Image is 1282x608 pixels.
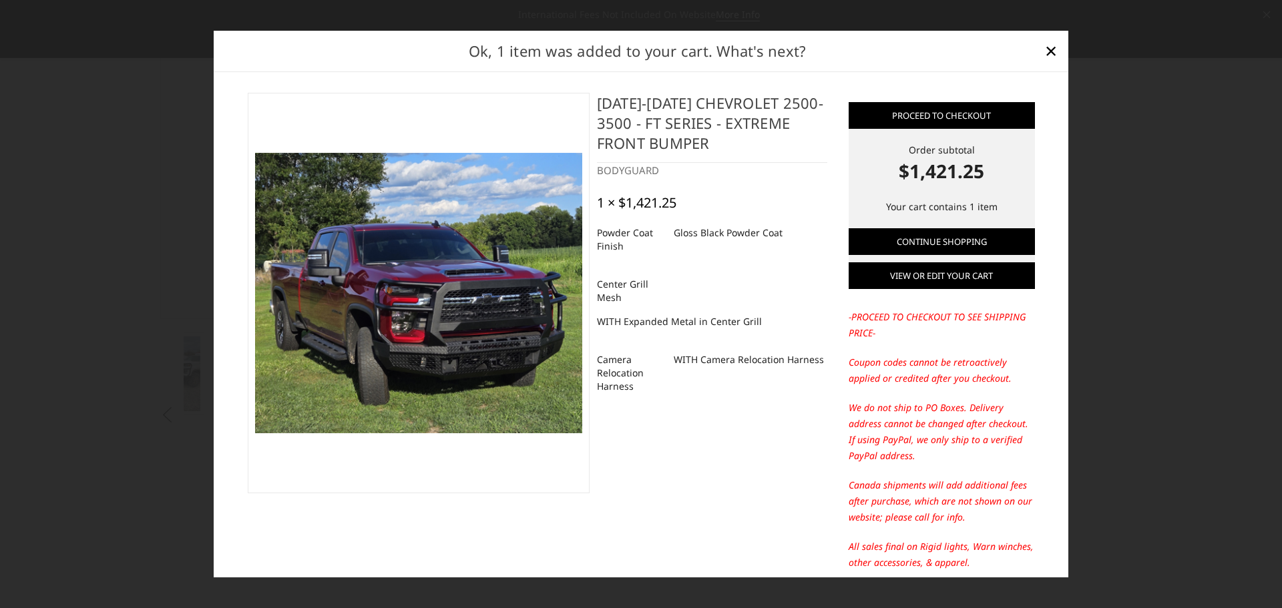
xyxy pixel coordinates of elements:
[849,539,1035,571] p: All sales final on Rigid lights, Warn winches, other accessories, & apparel.
[849,228,1035,255] a: Continue Shopping
[849,102,1035,129] a: Proceed to checkout
[255,153,582,432] img: 2024-2026 Chevrolet 2500-3500 - FT Series - Extreme Front Bumper
[1040,40,1062,61] a: Close
[674,221,783,245] dd: Gloss Black Powder Coat
[674,348,824,372] dd: WITH Camera Relocation Harness
[597,195,676,211] div: 1 × $1,421.25
[849,400,1035,464] p: We do not ship to PO Boxes. Delivery address cannot be changed after checkout. If using PayPal, w...
[235,40,1040,62] h2: Ok, 1 item was added to your cart. What's next?
[1045,36,1057,65] span: ×
[597,272,664,310] dt: Center Grill Mesh
[849,262,1035,289] a: View or edit your cart
[597,221,664,258] dt: Powder Coat Finish
[597,348,664,398] dt: Camera Relocation Harness
[1215,544,1282,608] iframe: Chat Widget
[849,199,1035,215] p: Your cart contains 1 item
[849,477,1035,525] p: Canada shipments will add additional fees after purchase, which are not shown on our website; ple...
[849,157,1035,185] strong: $1,421.25
[849,309,1035,341] p: -PROCEED TO CHECKOUT TO SEE SHIPPING PRICE-
[597,163,827,178] div: BODYGUARD
[849,143,1035,185] div: Order subtotal
[597,93,827,163] h4: [DATE]-[DATE] Chevrolet 2500-3500 - FT Series - Extreme Front Bumper
[849,354,1035,386] p: Coupon codes cannot be retroactively applied or credited after you checkout.
[597,310,762,334] dd: WITH Expanded Metal in Center Grill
